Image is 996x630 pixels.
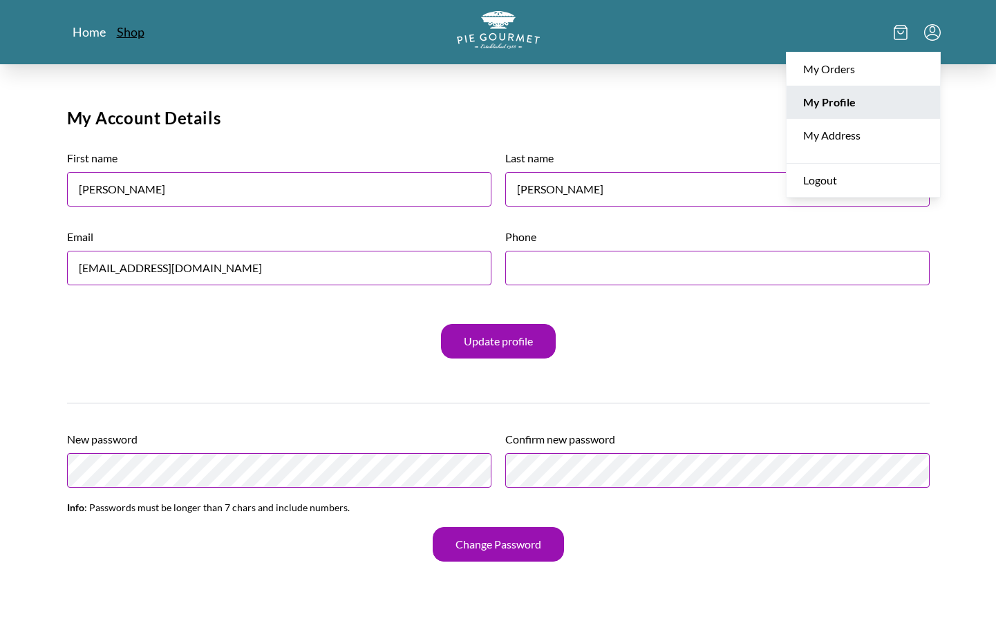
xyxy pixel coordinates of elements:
[67,251,491,285] input: Email
[505,151,930,207] label: Last name
[457,11,540,49] img: logo
[67,230,491,285] label: Email
[67,106,930,139] h1: My Account Details
[73,23,106,40] a: Home
[67,151,491,207] label: First name
[787,86,940,119] a: My Profile
[505,432,930,488] label: Confirm new password
[924,24,941,41] button: Menu
[787,163,940,197] a: Logout
[433,527,564,562] button: Change Password
[67,502,84,513] strong: Info
[117,23,144,40] a: Shop
[787,52,940,86] a: My Orders
[787,119,940,152] a: My Address
[505,172,930,207] input: Last name
[67,432,491,488] label: New password
[67,502,350,513] span: : Passwords must be longer than 7 chars and include numbers.
[505,453,930,488] input: Confirm new password
[67,453,491,488] input: New password
[457,11,540,53] a: Logo
[441,324,556,359] button: Update profile
[786,52,941,198] div: Menu
[505,251,930,285] input: Phone
[505,230,930,285] label: Phone
[67,172,491,207] input: First name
